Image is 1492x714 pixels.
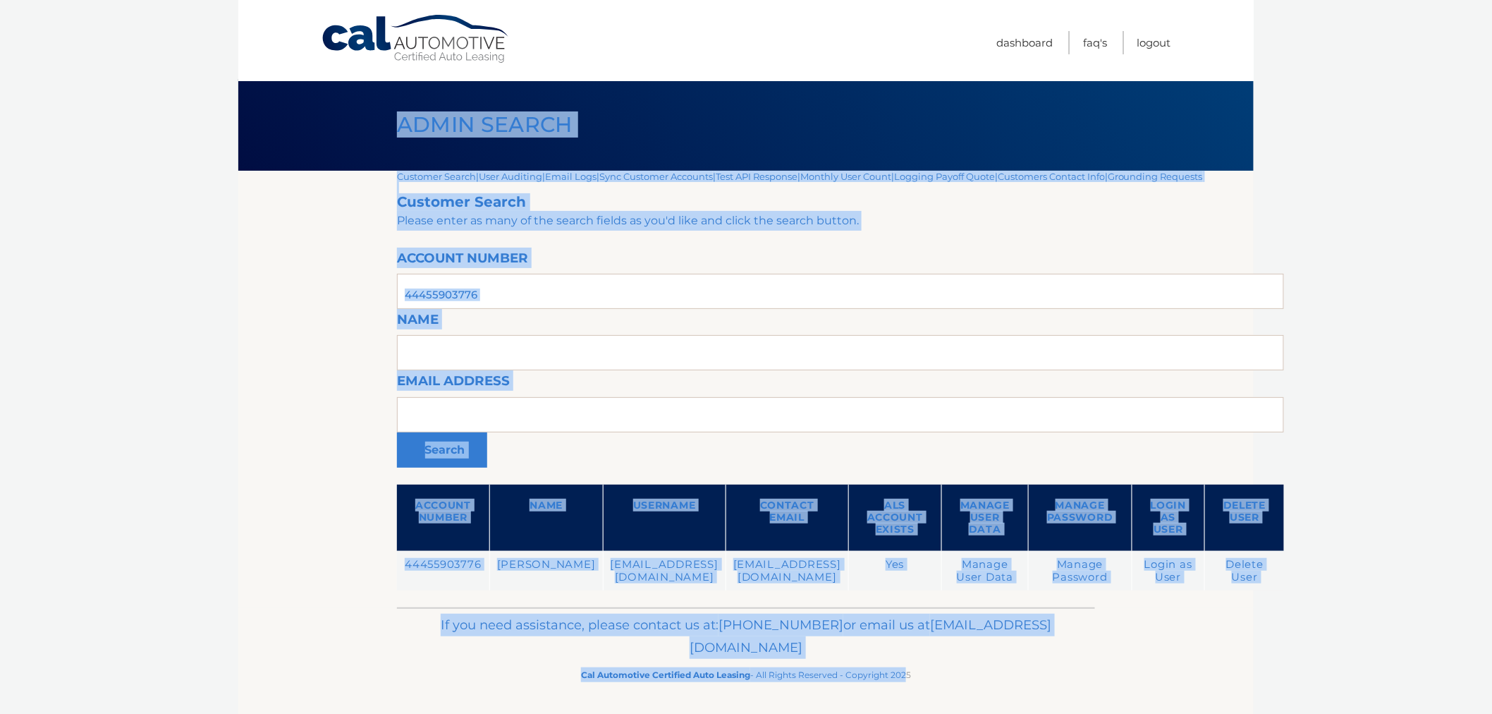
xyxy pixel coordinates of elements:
a: Customer Search [397,171,476,182]
a: Dashboard [996,31,1053,54]
td: Yes [849,551,942,591]
strong: Cal Automotive Certified Auto Leasing [581,670,750,680]
th: Username [603,485,726,551]
a: Test API Response [716,171,797,182]
p: Please enter as many of the search fields as you'd like and click the search button. [397,211,1284,231]
div: | | | | | | | | [397,171,1284,607]
a: Monthly User Count [800,171,891,182]
th: Name [489,485,603,551]
a: Cal Automotive [321,14,511,64]
p: If you need assistance, please contact us at: or email us at [406,614,1086,659]
td: 44455903776 [397,551,489,591]
th: Delete User [1205,485,1285,551]
a: Delete User [1226,558,1264,583]
p: - All Rights Reserved - Copyright 2025 [406,667,1086,682]
td: [EMAIL_ADDRESS][DOMAIN_NAME] [726,551,848,591]
a: Sync Customer Accounts [599,171,713,182]
th: Manage Password [1029,485,1132,551]
th: Contact Email [726,485,848,551]
th: Account Number [397,485,489,551]
span: [EMAIL_ADDRESS][DOMAIN_NAME] [690,617,1051,655]
td: [PERSON_NAME] [489,551,603,591]
span: Admin Search [397,111,573,138]
a: Login as User [1144,558,1192,583]
label: Email Address [397,370,510,397]
a: Logging Payoff Quote [894,171,995,182]
td: [EMAIL_ADDRESS][DOMAIN_NAME] [603,551,726,591]
h2: Customer Search [397,193,1284,211]
th: Login as User [1132,485,1205,551]
label: Name [397,309,439,335]
label: Account Number [397,248,528,274]
a: FAQ's [1083,31,1107,54]
a: Logout [1137,31,1171,54]
a: User Auditing [479,171,542,182]
a: Email Logs [545,171,597,182]
a: Manage User Data [957,558,1014,583]
a: Grounding Requests [1108,171,1203,182]
a: Customers Contact Info [998,171,1105,182]
span: [PHONE_NUMBER] [719,617,843,633]
a: Manage Password [1053,558,1108,583]
th: ALS Account Exists [849,485,942,551]
button: Search [397,432,487,468]
th: Manage User Data [941,485,1028,551]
